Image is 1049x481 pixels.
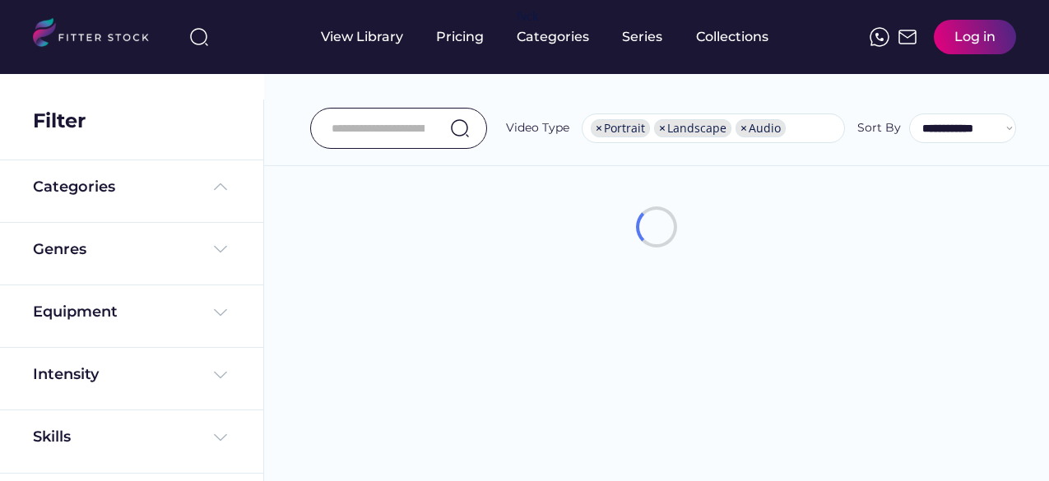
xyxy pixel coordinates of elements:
div: Skills [33,427,74,447]
img: search-normal%203.svg [189,27,209,47]
img: Frame%20%284%29.svg [211,428,230,447]
div: Equipment [33,302,118,322]
li: Portrait [591,119,650,137]
li: Landscape [654,119,731,137]
span: × [659,123,666,134]
div: Categories [33,177,115,197]
div: Filter [33,107,86,135]
li: Audio [736,119,786,137]
div: Log in [954,28,996,46]
div: Collections [696,28,768,46]
img: Frame%20%284%29.svg [211,239,230,259]
img: Frame%20%285%29.svg [211,177,230,197]
div: View Library [321,28,403,46]
div: Sort By [857,120,901,136]
img: meteor-icons_whatsapp%20%281%29.svg [870,27,889,47]
div: Pricing [436,28,484,46]
img: Frame%2051.svg [898,27,917,47]
img: LOGO.svg [33,18,163,52]
span: × [740,123,747,134]
div: fvck [517,8,538,25]
span: × [596,123,602,134]
div: Series [622,28,663,46]
div: Video Type [506,120,569,136]
img: Frame%20%284%29.svg [211,303,230,322]
div: Genres [33,239,86,260]
div: Categories [517,28,589,46]
div: Intensity [33,364,99,385]
img: Frame%20%284%29.svg [211,365,230,385]
img: search-normal.svg [450,118,470,138]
